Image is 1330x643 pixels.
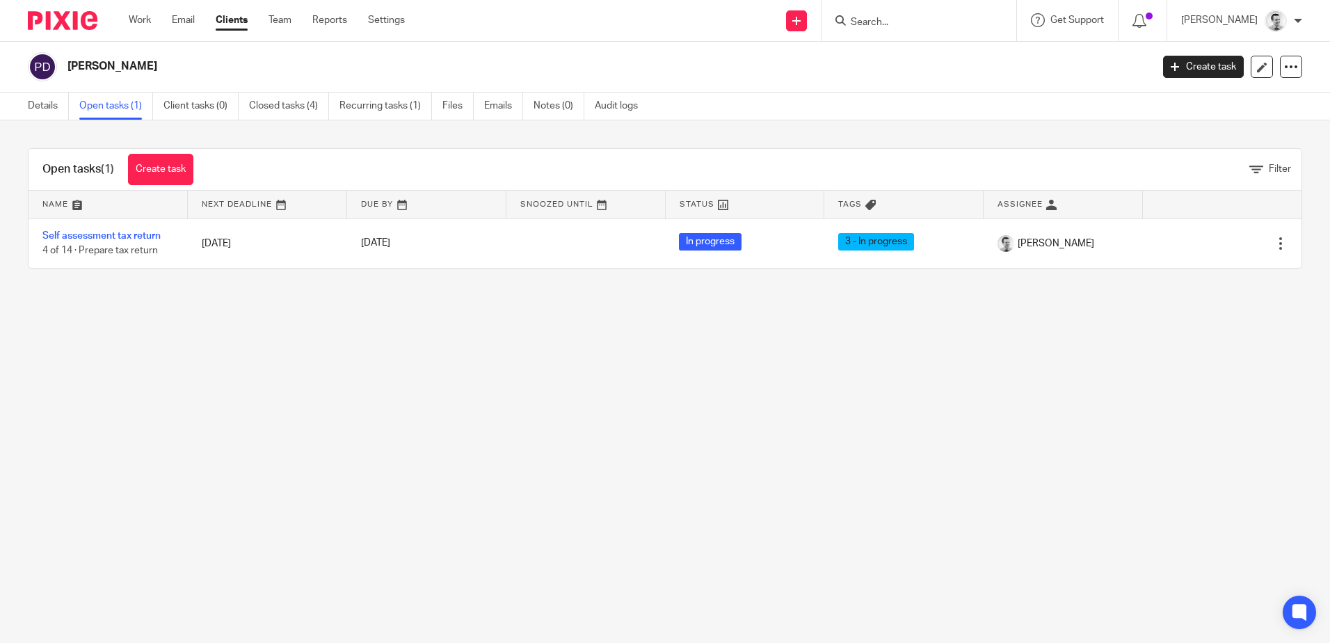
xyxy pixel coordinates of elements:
a: Email [172,13,195,27]
td: [DATE] [188,219,347,268]
span: 4 of 14 · Prepare tax return [42,246,158,255]
img: svg%3E [28,52,57,81]
a: Emails [484,93,523,120]
img: Andy_2025.jpg [997,235,1014,252]
span: [PERSON_NAME] [1018,237,1094,251]
span: Get Support [1050,15,1104,25]
span: Status [680,200,714,208]
a: Create task [1163,56,1244,78]
p: [PERSON_NAME] [1181,13,1258,27]
a: Clients [216,13,248,27]
span: 3 - In progress [838,233,914,251]
a: Team [269,13,291,27]
a: Reports [312,13,347,27]
span: Tags [838,200,862,208]
a: Self assessment tax return [42,231,161,241]
input: Search [849,17,975,29]
h1: Open tasks [42,162,114,177]
a: Settings [368,13,405,27]
a: Recurring tasks (1) [339,93,432,120]
a: Notes (0) [534,93,584,120]
a: Open tasks (1) [79,93,153,120]
img: Pixie [28,11,97,30]
a: Client tasks (0) [163,93,239,120]
a: Details [28,93,69,120]
a: Work [129,13,151,27]
a: Create task [128,154,193,185]
img: Andy_2025.jpg [1265,10,1287,32]
span: Snoozed Until [520,200,593,208]
span: [DATE] [361,239,390,248]
a: Closed tasks (4) [249,93,329,120]
h2: [PERSON_NAME] [67,59,927,74]
a: Files [442,93,474,120]
span: In progress [679,233,742,251]
span: (1) [101,164,114,175]
a: Audit logs [595,93,648,120]
span: Filter [1269,164,1291,174]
